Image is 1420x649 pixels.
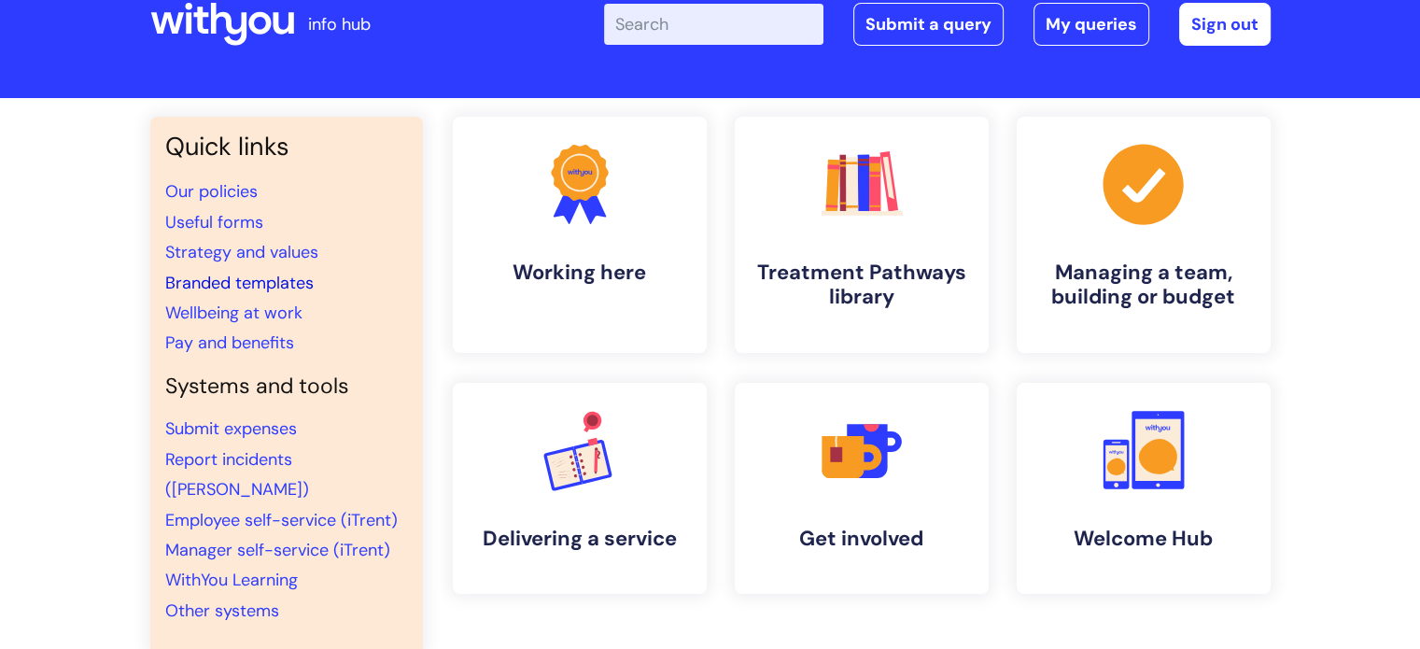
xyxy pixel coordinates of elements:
a: Working here [453,117,707,353]
h4: Get involved [750,527,974,551]
input: Search [604,4,823,45]
p: info hub [308,9,371,39]
a: Submit a query [853,3,1004,46]
div: | - [604,3,1271,46]
a: Report incidents ([PERSON_NAME]) [165,448,309,501]
a: My queries [1033,3,1149,46]
h4: Treatment Pathways library [750,261,974,310]
a: Pay and benefits [165,332,294,354]
a: Sign out [1179,3,1271,46]
a: Wellbeing at work [165,302,302,324]
a: Manager self-service (iTrent) [165,539,390,561]
a: WithYou Learning [165,569,298,591]
h4: Managing a team, building or budget [1032,261,1256,310]
a: Other systems [165,600,279,622]
a: Treatment Pathways library [735,117,989,353]
a: Branded templates [165,272,314,294]
a: Employee self-service (iTrent) [165,509,398,531]
a: Welcome Hub [1017,383,1271,594]
a: Managing a team, building or budget [1017,117,1271,353]
h4: Delivering a service [468,527,692,551]
h3: Quick links [165,132,408,162]
a: Delivering a service [453,383,707,594]
a: Strategy and values [165,241,318,263]
h4: Welcome Hub [1032,527,1256,551]
a: Our policies [165,180,258,203]
a: Useful forms [165,211,263,233]
a: Get involved [735,383,989,594]
a: Submit expenses [165,417,297,440]
h4: Working here [468,261,692,285]
h4: Systems and tools [165,374,408,400]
